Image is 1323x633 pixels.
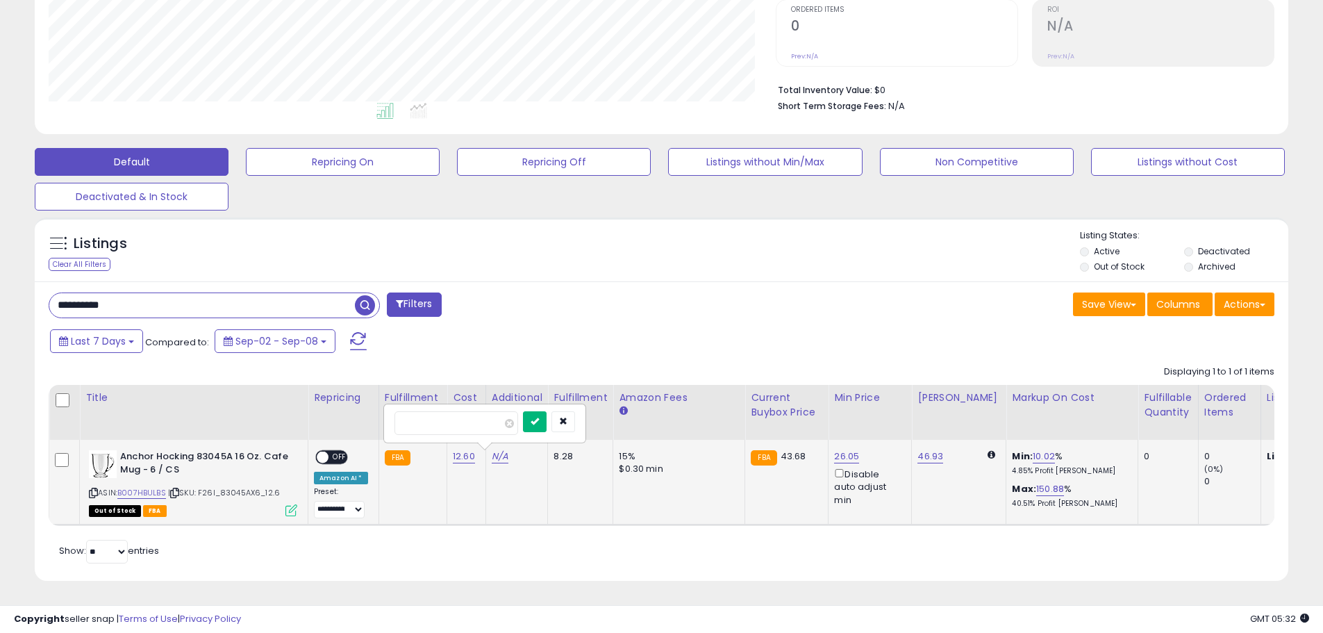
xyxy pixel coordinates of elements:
[71,334,126,348] span: Last 7 Days
[917,450,943,463] a: 46.93
[988,450,995,459] i: Calculated using Dynamic Max Price.
[1012,391,1132,405] div: Markup on Cost
[215,329,335,353] button: Sep-02 - Sep-08
[89,505,141,517] span: All listings that are currently out of stock and unavailable for purchase on Amazon
[751,450,776,466] small: FBA
[453,450,475,463] a: 12.60
[14,613,241,626] div: seller snap | |
[791,6,1017,14] span: Ordered Items
[1144,450,1187,463] div: 0
[328,452,351,463] span: OFF
[1080,229,1288,242] p: Listing States:
[1204,391,1255,420] div: Ordered Items
[1033,450,1055,463] a: 10.02
[492,391,542,420] div: Additional Cost
[314,472,368,484] div: Amazon AI *
[1036,482,1064,496] a: 150.88
[35,183,228,211] button: Deactivated & In Stock
[14,612,65,625] strong: Copyright
[1204,450,1260,463] div: 0
[1198,261,1235,272] label: Archived
[314,487,368,518] div: Preset:
[119,612,178,625] a: Terms of Use
[888,99,905,113] span: N/A
[74,234,127,254] h5: Listings
[554,391,607,420] div: Fulfillment Cost
[35,148,228,176] button: Default
[85,391,302,405] div: Title
[834,450,859,463] a: 26.05
[751,391,822,420] div: Current Buybox Price
[1250,612,1309,625] span: 2025-09-16 05:32 GMT
[49,258,110,271] div: Clear All Filters
[1012,499,1127,509] p: 40.51% Profit [PERSON_NAME]
[834,391,906,405] div: Min Price
[619,405,627,418] small: Amazon Fees.
[1047,6,1274,14] span: ROI
[453,391,480,405] div: Cost
[778,100,886,112] b: Short Term Storage Fees:
[246,148,440,176] button: Repricing On
[917,391,1000,405] div: [PERSON_NAME]
[1156,297,1200,311] span: Columns
[180,612,241,625] a: Privacy Policy
[834,466,901,507] div: Disable auto adjust min
[778,84,872,96] b: Total Inventory Value:
[1047,18,1274,37] h2: N/A
[554,450,602,463] div: 8.28
[1204,475,1260,488] div: 0
[385,450,410,466] small: FBA
[619,391,739,405] div: Amazon Fees
[1094,261,1145,272] label: Out of Stock
[1204,463,1224,475] small: (0%)
[168,487,280,498] span: | SKU: F26I_83045AX6_12.6
[89,450,117,478] img: 31pQRBWGP-L._SL40_.jpg
[1012,450,1127,476] div: %
[1147,293,1213,316] button: Columns
[314,391,373,405] div: Repricing
[1047,52,1074,60] small: Prev: N/A
[1094,245,1120,257] label: Active
[1012,483,1127,509] div: %
[791,18,1017,37] h2: 0
[117,487,166,499] a: B007HBULBS
[143,505,167,517] span: FBA
[781,450,806,463] span: 43.68
[1164,365,1274,379] div: Displaying 1 to 1 of 1 items
[89,450,297,515] div: ASIN:
[387,293,441,317] button: Filters
[235,334,318,348] span: Sep-02 - Sep-08
[457,148,651,176] button: Repricing Off
[1012,466,1127,476] p: 4.85% Profit [PERSON_NAME]
[1006,385,1138,440] th: The percentage added to the cost of goods (COGS) that forms the calculator for Min & Max prices.
[791,52,818,60] small: Prev: N/A
[1073,293,1145,316] button: Save View
[1012,450,1033,463] b: Min:
[1091,148,1285,176] button: Listings without Cost
[880,148,1074,176] button: Non Competitive
[619,450,734,463] div: 15%
[1144,391,1192,420] div: Fulfillable Quantity
[619,463,734,475] div: $0.30 min
[1215,293,1274,316] button: Actions
[492,450,508,463] a: N/A
[385,391,441,405] div: Fulfillment
[50,329,143,353] button: Last 7 Days
[120,450,289,479] b: Anchor Hocking 83045A 16 Oz. Cafe Mug - 6 / CS
[145,336,209,349] span: Compared to:
[778,81,1264,97] li: $0
[668,148,862,176] button: Listings without Min/Max
[1012,482,1036,495] b: Max:
[59,544,159,557] span: Show: entries
[1198,245,1250,257] label: Deactivated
